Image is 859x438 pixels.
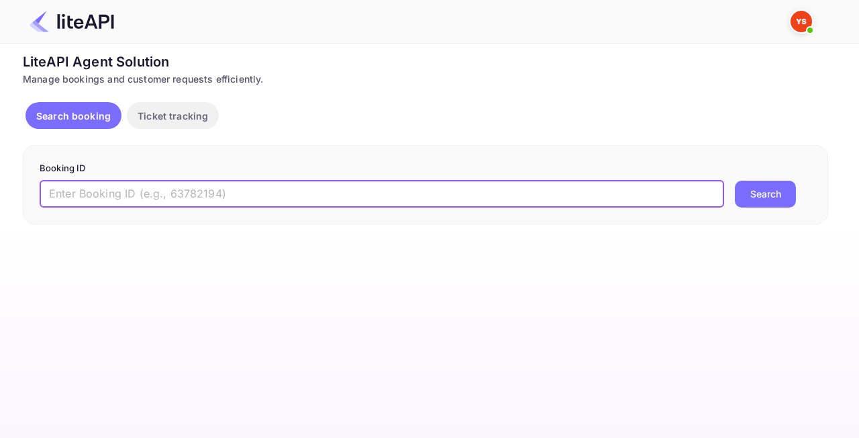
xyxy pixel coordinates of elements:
[40,181,724,208] input: Enter Booking ID (e.g., 63782194)
[23,52,828,72] div: LiteAPI Agent Solution
[138,109,208,123] p: Ticket tracking
[36,109,111,123] p: Search booking
[735,181,796,208] button: Search
[791,11,812,32] img: Yandex Support
[30,11,114,32] img: LiteAPI Logo
[40,162,811,175] p: Booking ID
[23,72,828,86] div: Manage bookings and customer requests efficiently.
